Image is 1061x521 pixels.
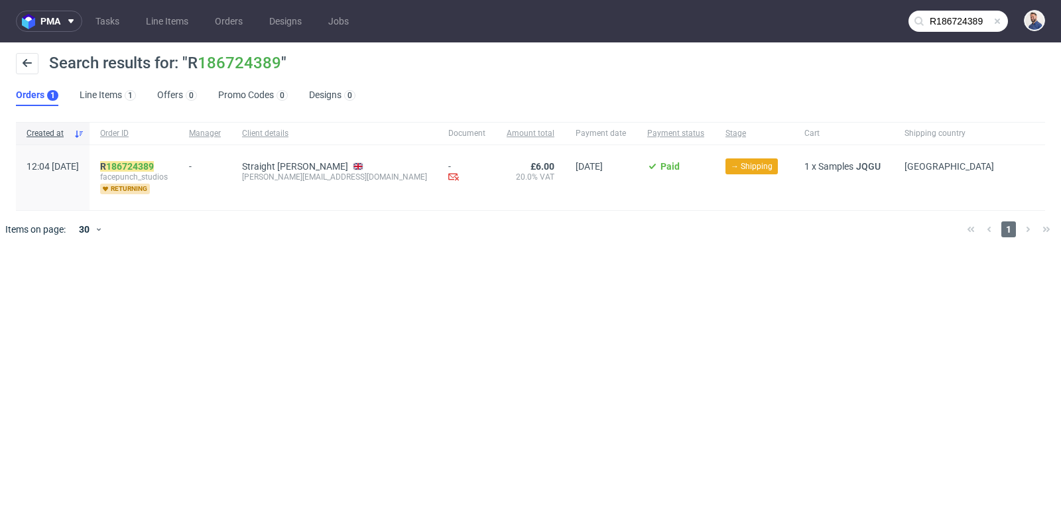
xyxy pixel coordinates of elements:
div: 1 [128,91,133,100]
button: pma [16,11,82,32]
span: £6.00 [530,161,554,172]
a: R186724389 [100,161,156,172]
span: Client details [242,128,427,139]
a: Line Items1 [80,85,136,106]
span: Manager [189,128,221,139]
a: Designs [261,11,310,32]
span: Paid [660,161,680,172]
span: Samples [818,161,853,172]
a: Offers0 [157,85,197,106]
a: JQGU [853,161,883,172]
span: 1 [804,161,810,172]
span: pma [40,17,60,26]
a: Jobs [320,11,357,32]
a: Orders1 [16,85,58,106]
span: Search results for: "R " [49,54,286,72]
span: [DATE] [576,161,603,172]
a: Straight [PERSON_NAME] [242,161,348,172]
span: [GEOGRAPHIC_DATA] [905,161,994,172]
span: Stage [725,128,783,139]
a: 186724389 [198,54,281,72]
span: → Shipping [731,160,773,172]
a: Tasks [88,11,127,32]
span: 12:04 [DATE] [27,161,79,172]
a: 186724389 [106,161,154,172]
mark: R [100,161,154,172]
a: Orders [207,11,251,32]
div: [PERSON_NAME][EMAIL_ADDRESS][DOMAIN_NAME] [242,172,427,182]
span: Cart [804,128,883,139]
div: - [448,161,485,184]
img: Michał Rachański [1025,11,1044,30]
span: Payment status [647,128,704,139]
span: returning [100,184,150,194]
span: Order ID [100,128,168,139]
img: logo [22,14,40,29]
span: Shipping country [905,128,994,139]
div: - [189,156,221,172]
div: 30 [71,220,95,239]
span: facepunch_studios [100,172,168,182]
span: 1 [1001,221,1016,237]
div: x [804,161,883,172]
a: Promo Codes0 [218,85,288,106]
a: Designs0 [309,85,355,106]
span: Payment date [576,128,626,139]
a: Line Items [138,11,196,32]
div: 0 [280,91,284,100]
span: Amount total [507,128,554,139]
span: Items on page: [5,223,66,236]
span: Created at [27,128,68,139]
span: 20.0% VAT [507,172,554,182]
span: Document [448,128,485,139]
div: 0 [189,91,194,100]
div: 0 [347,91,352,100]
div: 1 [50,91,55,100]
